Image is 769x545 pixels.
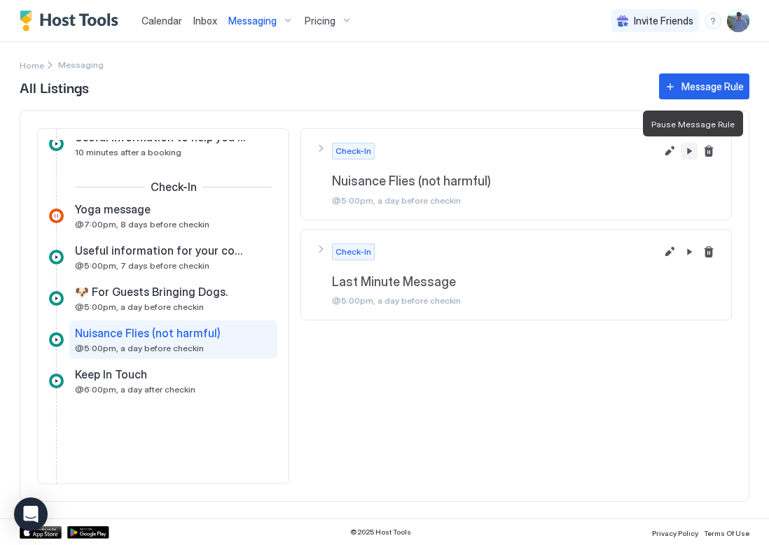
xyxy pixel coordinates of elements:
[335,145,371,157] span: Check-In
[14,497,48,531] div: Open Intercom Messenger
[301,129,731,220] button: Check-InNuisance Flies (not harmful)@5:00pm, a day before checkinEdit message rulePause Message R...
[332,295,656,306] span: @5:00pm, a day before checkin
[75,219,209,229] span: @7:00pm, 8 days before checkin
[700,143,717,160] button: Delete message rule
[75,384,195,395] span: @6:00pm, a day after checkin
[75,302,204,312] span: @5:00pm, a day before checkin
[704,525,749,539] a: Terms Of Use
[75,367,147,381] span: Keep In Touch
[332,274,656,290] span: Last Minute Message
[661,143,678,160] button: Edit message rule
[193,13,217,28] a: Inbox
[700,243,717,260] button: Delete message rule
[659,73,749,99] button: Message Rule
[332,195,656,206] span: @5:00pm, a day before checkin
[335,246,371,258] span: Check-In
[20,10,125,31] a: Host Tools Logo
[301,229,731,320] button: Check-InLast Minute Message@5:00pm, a day before checkinEdit message rulePause Message RuleDelete...
[75,147,181,157] span: 10 minutes after a booking
[75,202,151,216] span: Yoga message
[634,15,693,27] span: Invite Friends
[20,76,645,97] span: All Listings
[652,525,698,539] a: Privacy Policy
[661,243,678,260] button: Edit message rule
[350,528,411,537] span: © 2025 Host Tools
[704,529,749,537] span: Terms Of Use
[20,57,44,72] div: Breadcrumb
[651,119,735,129] span: Pause Message Rule
[75,260,209,271] span: @5:00pm, 7 days before checkin
[20,57,44,72] a: Home
[681,243,698,260] button: Pause Message Rule
[151,180,197,194] span: Check-In
[305,15,335,27] span: Pricing
[20,60,44,71] span: Home
[193,15,217,27] span: Inbox
[75,243,249,257] span: Useful information for your coming stay at Healing Pastures.
[727,10,749,32] div: User profile
[705,13,721,29] div: menu
[228,15,277,27] span: Messaging
[681,143,698,160] button: Pause Message Rule
[58,59,104,70] span: Breadcrumb
[75,326,221,340] span: Nuisance Flies (not harmful)
[75,285,228,299] span: 🐶 For Guests Bringing Dogs.
[681,79,744,94] div: Message Rule
[652,529,698,537] span: Privacy Policy
[67,526,109,539] a: Google Play Store
[141,13,182,28] a: Calendar
[20,526,62,539] a: App Store
[75,343,204,353] span: @5:00pm, a day before checkin
[332,174,656,190] span: Nuisance Flies (not harmful)
[141,15,182,27] span: Calendar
